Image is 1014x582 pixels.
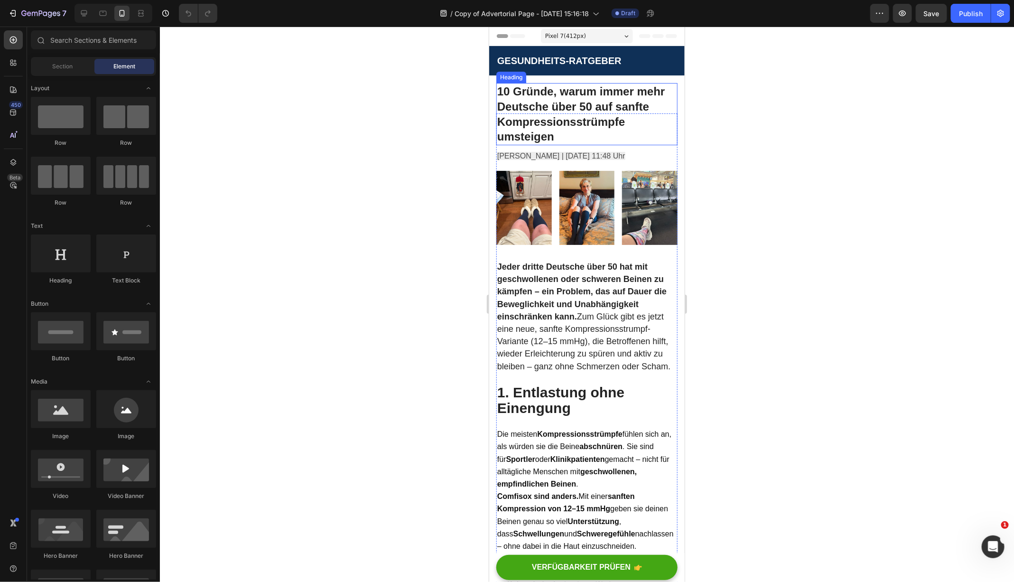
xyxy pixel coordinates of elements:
iframe: Design area [489,27,685,582]
span: Button [31,300,48,308]
span: Copy of Advertorial Page - [DATE] 15:16:18 [455,9,589,19]
div: Button [96,354,156,363]
button: Publish [951,4,991,23]
div: Image [96,432,156,441]
div: Undo/Redo [179,4,217,23]
span: Layout [31,84,49,93]
button: Save [916,4,947,23]
span: Draft [621,9,635,18]
div: Hero Banner [96,552,156,560]
div: Video [31,492,91,500]
iframe: Intercom live chat [982,535,1005,558]
span: Toggle open [141,218,156,234]
div: 450 [9,101,23,109]
span: Element [113,62,135,71]
div: Beta [7,174,23,181]
p: 7 [62,8,66,19]
span: Media [31,377,47,386]
div: Hero Banner [31,552,91,560]
span: Save [924,9,940,18]
button: 7 [4,4,71,23]
input: Search Sections & Elements [31,30,156,49]
span: Text [31,222,43,230]
span: Section [53,62,73,71]
div: Row [31,139,91,147]
span: Toggle open [141,81,156,96]
div: Row [31,198,91,207]
div: Row [96,198,156,207]
div: Image [31,432,91,441]
span: Toggle open [141,374,156,389]
div: Video Banner [96,492,156,500]
span: / [450,9,453,19]
span: Toggle open [141,296,156,311]
div: Button [31,354,91,363]
span: 1 [1001,521,1009,529]
div: Heading [31,276,91,285]
div: Publish [959,9,983,19]
div: Text Block [96,276,156,285]
div: Row [96,139,156,147]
